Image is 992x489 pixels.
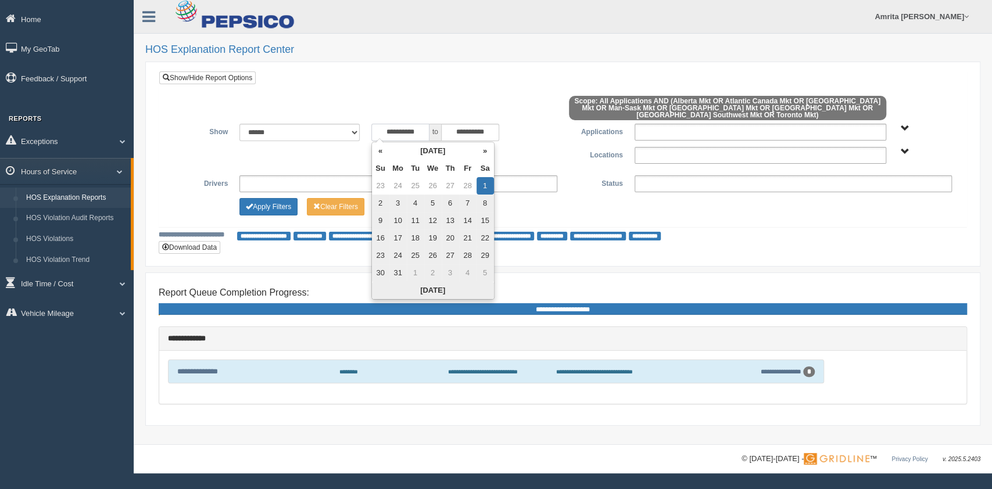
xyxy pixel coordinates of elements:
button: Change Filter Options [307,198,364,215]
td: 17 [389,229,407,247]
td: 2 [424,264,442,282]
td: 6 [442,195,459,212]
td: 16 [372,229,389,247]
label: Locations [563,147,629,161]
td: 30 [372,264,389,282]
a: HOS Violation Trend [21,250,131,271]
td: 24 [389,247,407,264]
th: Fr [459,160,477,177]
h2: HOS Explanation Report Center [145,44,980,56]
td: 31 [389,264,407,282]
a: HOS Explanation Reports [21,188,131,208]
th: Th [442,160,459,177]
td: 1 [407,264,424,282]
td: 23 [372,247,389,264]
td: 8 [477,195,494,212]
a: Privacy Policy [891,456,927,462]
td: 3 [442,264,459,282]
span: Scope: All Applications AND (Alberta Mkt OR Atlantic Canada Mkt OR [GEOGRAPHIC_DATA] Mkt OR Man-S... [569,96,886,120]
th: [DATE] [372,282,494,299]
td: 10 [389,212,407,229]
td: 3 [389,195,407,212]
td: 7 [459,195,477,212]
th: Mo [389,160,407,177]
td: 24 [389,177,407,195]
td: 27 [442,247,459,264]
button: Change Filter Options [239,198,298,215]
th: Tu [407,160,424,177]
th: » [477,142,494,160]
td: 27 [442,177,459,195]
th: [DATE] [389,142,477,160]
td: 11 [407,212,424,229]
label: Drivers [168,175,234,189]
button: Download Data [159,241,220,254]
td: 25 [407,247,424,264]
th: We [424,160,442,177]
a: HOS Violation Audit Reports [21,208,131,229]
td: 5 [477,264,494,282]
td: 26 [424,177,442,195]
label: Show [168,124,234,138]
label: Applications [563,124,629,138]
td: 23 [372,177,389,195]
img: Gridline [804,453,869,465]
td: 15 [477,212,494,229]
td: 28 [459,247,477,264]
div: © [DATE]-[DATE] - ™ [742,453,980,465]
td: 25 [407,177,424,195]
a: Show/Hide Report Options [159,71,256,84]
td: 21 [459,229,477,247]
h4: Report Queue Completion Progress: [159,287,967,298]
th: Su [372,160,389,177]
td: 19 [424,229,442,247]
td: 20 [442,229,459,247]
td: 9 [372,212,389,229]
td: 12 [424,212,442,229]
td: 26 [424,247,442,264]
a: HOS Violations [21,229,131,250]
td: 1 [477,177,494,195]
td: 4 [407,195,424,212]
th: Sa [477,160,494,177]
td: 5 [424,195,442,212]
label: Status [563,175,629,189]
span: v. 2025.5.2403 [943,456,980,462]
td: 28 [459,177,477,195]
span: to [429,124,441,141]
td: 18 [407,229,424,247]
td: 4 [459,264,477,282]
td: 2 [372,195,389,212]
td: 13 [442,212,459,229]
td: 22 [477,229,494,247]
th: « [372,142,389,160]
td: 29 [477,247,494,264]
td: 14 [459,212,477,229]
